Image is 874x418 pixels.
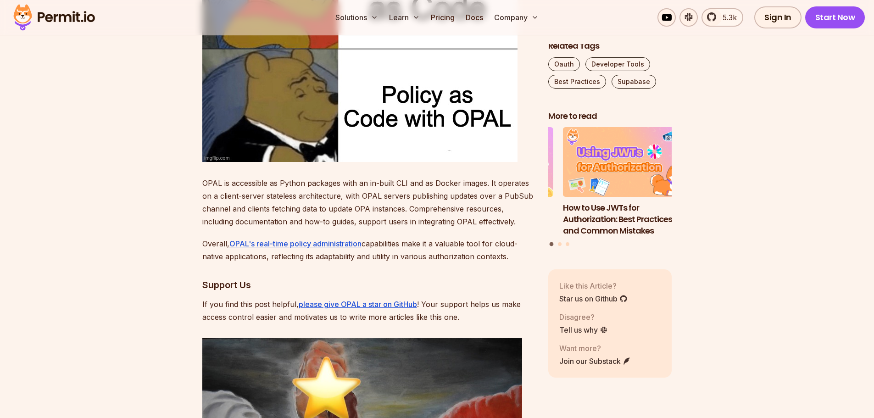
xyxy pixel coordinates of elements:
a: How to Use JWTs for Authorization: Best Practices and Common MistakesHow to Use JWTs for Authoriz... [563,128,687,237]
a: 5.3k [701,8,743,27]
h3: How to Use JWTs for Authorization: Best Practices and Common Mistakes [563,202,687,236]
a: Tell us why [559,324,608,335]
div: Posts [548,128,672,248]
p: Overall, capabilities make it a valuable tool for cloud-native applications, reflecting its adapt... [202,237,534,263]
a: Join our Substack [559,356,631,367]
h2: More to read [548,111,672,122]
button: Solutions [332,8,382,27]
p: Want more? [559,343,631,354]
a: OPAL's real-time policy administration [229,239,362,248]
button: Go to slide 2 [558,242,562,246]
a: Star us on Github [559,293,628,304]
a: Developer Tools [585,57,650,71]
h3: A Guide to Bearer Tokens: JWT vs. Opaque Tokens [429,202,553,225]
a: please give OPAL a star on GitHub [299,300,417,309]
a: Best Practices [548,75,606,89]
li: 3 of 3 [429,128,553,237]
img: How to Use JWTs for Authorization: Best Practices and Common Mistakes [563,128,687,197]
p: OPAL is accessible as Python packages with an in-built CLI and as Docker images. It operates on a... [202,177,534,228]
p: Disagree? [559,312,608,323]
span: 5.3k [717,12,737,23]
a: Oauth [548,57,580,71]
h2: Related Tags [548,40,672,52]
a: Sign In [754,6,802,28]
p: Like this Article? [559,280,628,291]
a: Pricing [427,8,458,27]
button: Go to slide 1 [550,242,554,246]
img: Permit logo [9,2,99,33]
a: Start Now [805,6,865,28]
button: Learn [385,8,423,27]
button: Company [490,8,542,27]
a: Docs [462,8,487,27]
img: A Guide to Bearer Tokens: JWT vs. Opaque Tokens [429,128,553,197]
li: 1 of 3 [563,128,687,237]
h3: Support Us [202,278,534,292]
a: Supabase [612,75,656,89]
button: Go to slide 3 [566,242,569,246]
p: If you find this post helpful, ! Your support helps us make access control easier and motivates u... [202,298,534,323]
